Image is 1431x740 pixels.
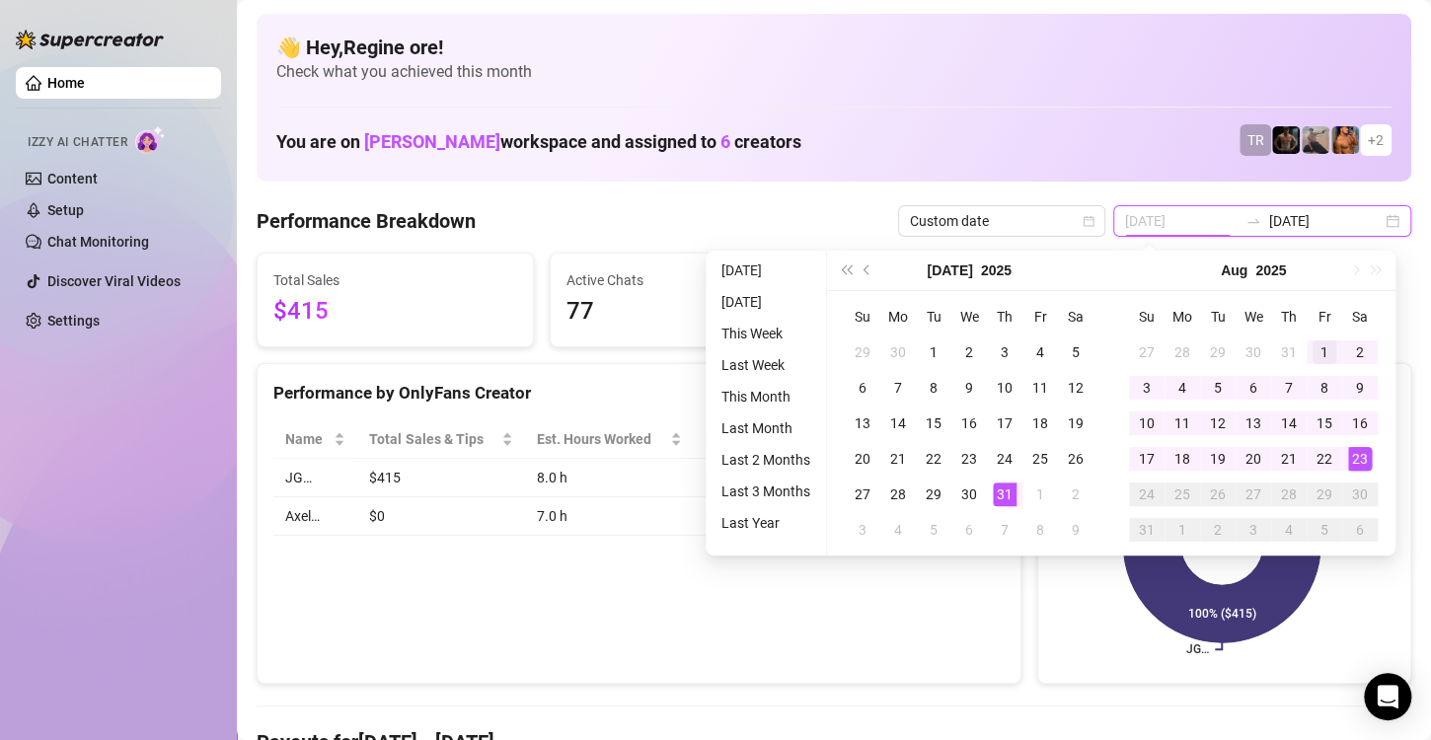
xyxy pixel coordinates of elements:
[1313,447,1336,471] div: 22
[845,370,880,406] td: 2025-07-06
[135,125,166,154] img: AI Chatter
[1206,340,1230,364] div: 29
[957,376,981,400] div: 9
[285,428,330,450] span: Name
[886,518,910,542] div: 4
[1058,334,1093,370] td: 2025-07-05
[951,477,987,512] td: 2025-07-30
[987,299,1022,334] th: Th
[851,482,874,506] div: 27
[1135,376,1159,400] div: 3
[1348,518,1372,542] div: 6
[916,441,951,477] td: 2025-07-22
[1022,512,1058,548] td: 2025-08-08
[922,518,945,542] div: 5
[47,202,84,218] a: Setup
[916,299,951,334] th: Tu
[1200,406,1236,441] td: 2025-08-12
[845,441,880,477] td: 2025-07-20
[1170,482,1194,506] div: 25
[28,133,127,152] span: Izzy AI Chatter
[1129,512,1165,548] td: 2025-08-31
[851,376,874,400] div: 6
[1236,406,1271,441] td: 2025-08-13
[525,497,694,536] td: 7.0 h
[957,482,981,506] div: 30
[922,482,945,506] div: 29
[851,447,874,471] div: 20
[1342,370,1378,406] td: 2025-08-09
[1022,406,1058,441] td: 2025-07-18
[566,269,810,291] span: Active Chats
[951,299,987,334] th: We
[916,334,951,370] td: 2025-07-01
[1083,215,1094,227] span: calendar
[1028,518,1052,542] div: 8
[357,420,525,459] th: Total Sales & Tips
[1064,411,1088,435] div: 19
[993,411,1017,435] div: 17
[1364,673,1411,720] div: Open Intercom Messenger
[1064,447,1088,471] div: 26
[1271,512,1307,548] td: 2025-09-04
[1236,334,1271,370] td: 2025-07-30
[916,512,951,548] td: 2025-08-05
[1165,441,1200,477] td: 2025-08-18
[276,131,801,153] h1: You are on workspace and assigned to creators
[1165,512,1200,548] td: 2025-09-01
[1200,370,1236,406] td: 2025-08-05
[694,420,821,459] th: Sales / Hour
[1272,126,1300,154] img: Trent
[1269,210,1382,232] input: End date
[1200,334,1236,370] td: 2025-07-29
[273,459,357,497] td: JG…
[951,370,987,406] td: 2025-07-09
[993,447,1017,471] div: 24
[987,477,1022,512] td: 2025-07-31
[1307,334,1342,370] td: 2025-08-01
[1058,406,1093,441] td: 2025-07-19
[1245,213,1261,229] span: to
[1165,477,1200,512] td: 2025-08-25
[957,340,981,364] div: 2
[1342,406,1378,441] td: 2025-08-16
[1342,477,1378,512] td: 2025-08-30
[714,290,818,314] li: [DATE]
[1368,129,1384,151] span: + 2
[369,428,497,450] span: Total Sales & Tips
[987,406,1022,441] td: 2025-07-17
[987,512,1022,548] td: 2025-08-07
[714,322,818,345] li: This Week
[1277,482,1301,506] div: 28
[1242,411,1265,435] div: 13
[845,512,880,548] td: 2025-08-03
[1313,518,1336,542] div: 5
[1342,334,1378,370] td: 2025-08-02
[993,482,1017,506] div: 31
[1129,299,1165,334] th: Su
[1058,441,1093,477] td: 2025-07-26
[1271,334,1307,370] td: 2025-07-31
[1307,477,1342,512] td: 2025-08-29
[276,61,1392,83] span: Check what you achieved this month
[1277,340,1301,364] div: 31
[1165,334,1200,370] td: 2025-07-28
[1242,340,1265,364] div: 30
[1277,376,1301,400] div: 7
[273,269,517,291] span: Total Sales
[714,416,818,440] li: Last Month
[957,518,981,542] div: 6
[851,518,874,542] div: 3
[714,480,818,503] li: Last 3 Months
[525,459,694,497] td: 8.0 h
[1022,370,1058,406] td: 2025-07-11
[1028,340,1052,364] div: 4
[1028,376,1052,400] div: 11
[357,497,525,536] td: $0
[47,273,181,289] a: Discover Viral Videos
[720,131,730,152] span: 6
[1064,376,1088,400] div: 12
[1348,411,1372,435] div: 16
[1242,518,1265,542] div: 3
[1022,334,1058,370] td: 2025-07-04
